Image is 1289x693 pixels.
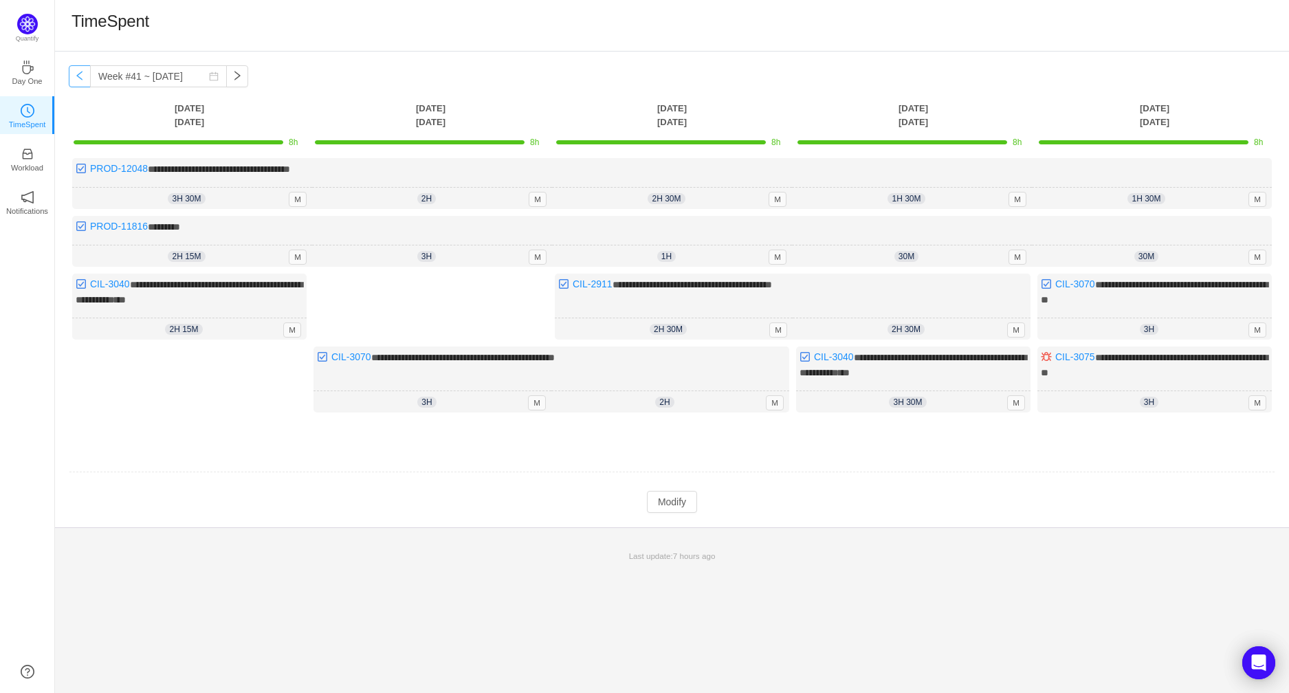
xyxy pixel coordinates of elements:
[331,351,371,362] a: CIL-3070
[769,192,786,207] span: M
[283,322,301,338] span: M
[657,251,676,262] span: 1h
[90,278,130,289] a: CIL-3040
[529,250,547,265] span: M
[771,137,780,147] span: 8h
[769,322,787,338] span: M
[1254,137,1263,147] span: 8h
[21,60,34,74] i: icon: coffee
[76,278,87,289] img: 10318
[289,250,307,265] span: M
[1140,324,1158,335] span: 3h
[165,324,202,335] span: 2h 15m
[69,101,310,129] th: [DATE] [DATE]
[1140,397,1158,408] span: 3h
[1041,278,1052,289] img: 10318
[1034,101,1275,129] th: [DATE] [DATE]
[11,162,43,174] p: Workload
[9,118,46,131] p: TimeSpent
[650,324,687,335] span: 2h 30m
[655,397,674,408] span: 2h
[793,101,1034,129] th: [DATE] [DATE]
[528,395,546,410] span: M
[888,193,925,204] span: 1h 30m
[800,351,811,362] img: 10318
[209,71,219,81] i: icon: calendar
[289,192,307,207] span: M
[1055,278,1095,289] a: CIL-3070
[310,101,551,129] th: [DATE] [DATE]
[16,34,39,44] p: Quantify
[90,65,227,87] input: Select a week
[769,250,786,265] span: M
[1009,250,1026,265] span: M
[530,137,539,147] span: 8h
[417,251,436,262] span: 3h
[21,147,34,161] i: icon: inbox
[1248,395,1266,410] span: M
[417,397,436,408] span: 3h
[1009,192,1026,207] span: M
[573,278,613,289] a: CIL-2911
[71,11,149,32] h1: TimeSpent
[6,205,48,217] p: Notifications
[226,65,248,87] button: icon: right
[889,397,926,408] span: 3h 30m
[1007,322,1025,338] span: M
[90,163,148,174] a: PROD-12048
[21,190,34,204] i: icon: notification
[17,14,38,34] img: Quantify
[168,251,205,262] span: 2h 15m
[317,351,328,362] img: 10318
[1134,251,1158,262] span: 30m
[529,192,547,207] span: M
[1248,192,1266,207] span: M
[1242,646,1275,679] div: Открыть службу сообщений Intercom
[21,65,34,78] a: icon: coffeeDay One
[648,193,685,204] span: 2h 30m
[1127,193,1165,204] span: 1h 30m
[69,65,91,87] button: icon: left
[21,104,34,118] i: icon: clock-circle
[894,251,918,262] span: 30m
[1248,250,1266,265] span: M
[76,221,87,232] img: 10318
[1248,322,1266,338] span: M
[814,351,854,362] a: CIL-3040
[90,221,148,232] a: PROD-11816
[673,551,716,560] span: 7 hours ago
[21,108,34,122] a: icon: clock-circleTimeSpent
[766,395,784,410] span: M
[629,551,716,560] span: Last update:
[21,195,34,208] a: icon: notificationNotifications
[551,101,793,129] th: [DATE] [DATE]
[1013,137,1022,147] span: 8h
[1007,395,1025,410] span: M
[888,324,925,335] span: 2h 30m
[558,278,569,289] img: 10318
[1041,351,1052,362] img: 10303
[21,151,34,165] a: icon: inboxWorkload
[417,193,436,204] span: 2h
[21,665,34,679] a: icon: question-circle
[647,491,697,513] button: Modify
[76,163,87,174] img: 10318
[1055,351,1095,362] a: CIL-3075
[12,75,42,87] p: Day One
[168,193,205,204] span: 3h 30m
[289,137,298,147] span: 8h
